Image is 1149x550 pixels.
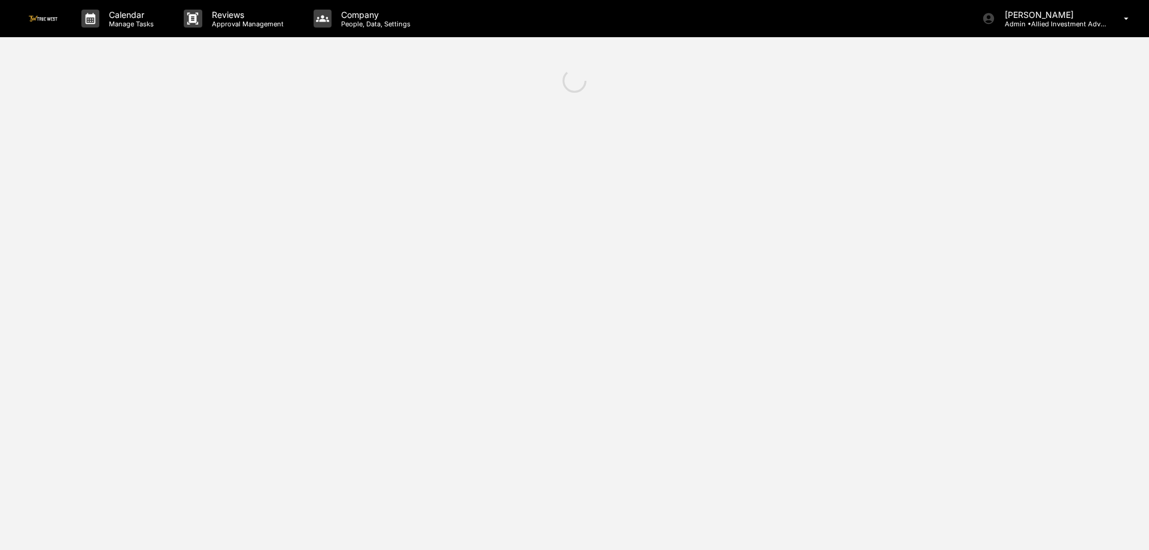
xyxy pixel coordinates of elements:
p: Company [332,10,417,20]
img: logo [29,16,57,21]
p: Admin • Allied Investment Advisors [995,20,1107,28]
p: Calendar [99,10,160,20]
p: People, Data, Settings [332,20,417,28]
p: Manage Tasks [99,20,160,28]
p: [PERSON_NAME] [995,10,1107,20]
p: Reviews [202,10,290,20]
p: Approval Management [202,20,290,28]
